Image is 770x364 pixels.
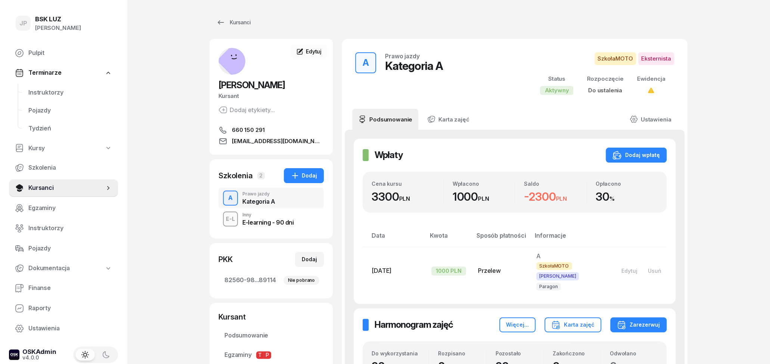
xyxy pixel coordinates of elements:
span: Pulpit [28,48,112,58]
div: Edytuj [621,268,637,274]
span: 660 150 291 [232,126,264,135]
div: Więcej... [506,320,529,329]
div: Ewidencja [637,74,665,84]
div: v4.0.0 [22,355,56,360]
div: Rozpisano [438,350,486,357]
span: 82560-98...89114 [224,275,318,285]
button: Dodaj [284,168,324,183]
a: Pulpit [9,44,118,62]
span: Dokumentacja [28,263,70,273]
small: % [609,195,614,202]
div: E-learning - 90 dni [242,219,294,225]
h2: Wpłaty [375,149,403,161]
button: Dodaj wpłatę [606,148,667,163]
a: Ustawienia [624,109,677,130]
div: A [225,192,236,204]
th: Kwota [425,231,472,247]
span: Raporty [28,303,112,313]
div: A [360,55,372,70]
div: BSK LUZ [35,16,81,22]
div: Zakończono [553,350,600,357]
div: Cena kursu [372,181,443,187]
span: Eksternista [638,52,674,65]
div: 1000 PLN [431,266,466,275]
a: Szkolenia [9,159,118,177]
span: Pojazdy [28,106,112,115]
a: [EMAIL_ADDRESS][DOMAIN_NAME] [218,137,324,146]
span: P [264,351,271,359]
div: Kategoria A [242,198,275,204]
span: Finanse [28,283,112,293]
a: Ustawienia [9,320,118,337]
span: Tydzień [28,124,112,133]
button: Więcej... [499,317,535,332]
div: Pozostało [495,350,543,357]
span: T [256,351,264,359]
a: Raporty [9,299,118,317]
span: Kursanci [28,183,105,193]
th: Sposób płatności [472,231,530,247]
a: Pojazdy [22,102,118,120]
a: Egzaminy [9,199,118,217]
div: Dodaj wpłatę [612,151,660,160]
button: APrawo jazdyKategoria A [218,188,324,209]
small: PLN [478,195,489,202]
div: Opłacono [596,181,658,187]
div: Kursant [218,312,324,322]
button: Karta zajęć [544,317,601,332]
span: Egzaminy [224,350,318,360]
img: logo-xs-dark@2x.png [9,349,19,360]
button: SzkołaMOTOEksternista [594,52,674,65]
span: [PERSON_NAME] [218,80,285,90]
th: Informacje [530,231,610,247]
div: Wpłacono [453,181,515,187]
button: E-L [223,212,238,226]
button: Dodaj etykiety... [218,105,275,114]
span: Instruktorzy [28,88,112,98]
button: Edytuj [616,265,643,277]
div: Inny [242,213,294,217]
div: 30 [596,190,658,204]
button: Usuń [643,265,667,277]
span: 2 [257,172,265,179]
div: Zarezerwuj [617,320,660,329]
div: E-L [223,214,238,223]
a: Karta zajęć [421,109,475,130]
div: Prawo jazdy [242,192,275,196]
button: Zarezerwuj [610,317,667,332]
span: Pojazdy [28,244,112,253]
span: Kursy [28,144,45,153]
div: Dodaj [291,171,317,180]
a: Kursanci [209,15,257,30]
div: 3300 [372,190,443,204]
div: -2300 [524,190,586,204]
h2: Harmonogram zajęć [375,319,453,331]
a: Dokumentacja [9,260,118,277]
div: PKK [218,254,233,265]
div: OSKAdmin [22,349,56,355]
div: Karta zajęć [551,320,594,329]
div: Odwołano [610,350,658,357]
a: Kursy [9,140,118,157]
span: [DATE] [372,267,391,274]
a: Podsumowanie [218,327,324,345]
span: Szkolenia [28,163,112,173]
button: Dodaj [295,252,324,267]
a: Finanse [9,279,118,297]
a: EgzaminyTP [218,346,324,364]
span: Do ustalenia [588,87,622,94]
div: Kursant [218,91,324,101]
div: Przelew [478,266,524,276]
div: Dodaj [302,255,317,264]
div: Usuń [648,268,661,274]
div: Rozpoczęcie [587,74,623,84]
small: PLN [399,195,410,202]
div: Szkolenia [218,170,253,181]
a: Tydzień [22,120,118,138]
th: Data [363,231,425,247]
a: Pojazdy [9,240,118,257]
span: SzkołaMOTO [594,52,636,65]
span: Podsumowanie [224,331,318,340]
div: Aktywny [540,86,573,95]
a: 82560-98...89114Nie pobrano [218,271,324,289]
